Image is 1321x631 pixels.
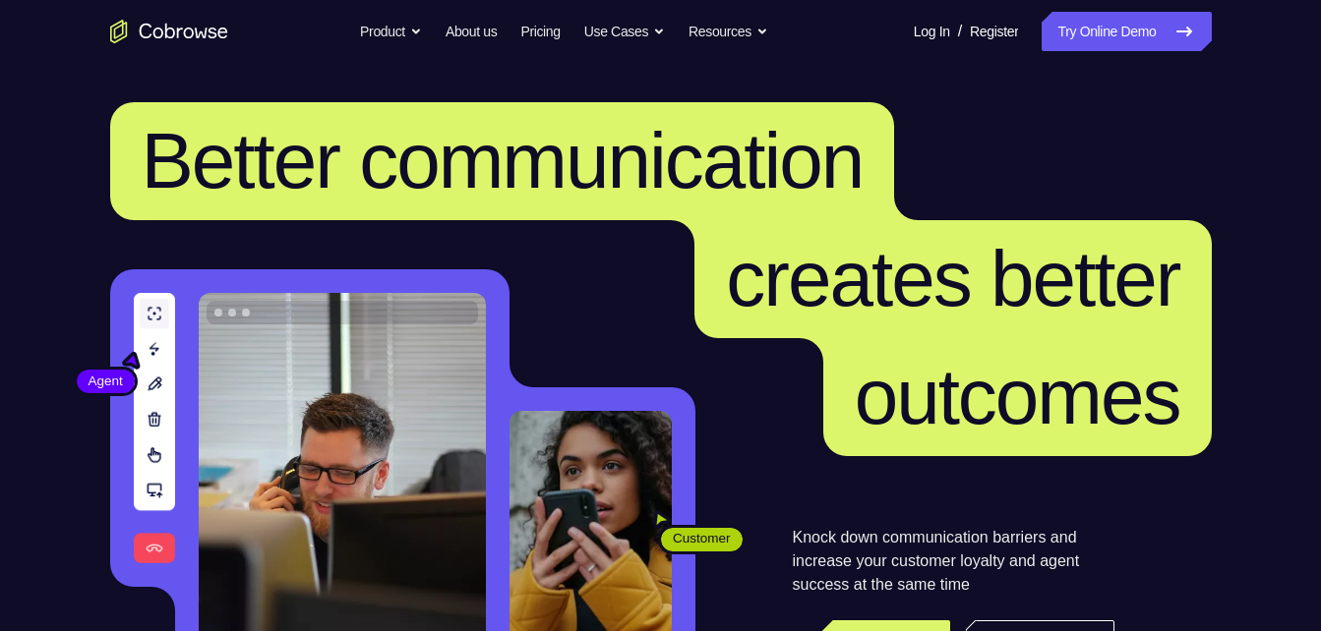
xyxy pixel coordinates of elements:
[914,12,950,51] a: Log In
[855,353,1180,440] span: outcomes
[793,526,1114,597] p: Knock down communication barriers and increase your customer loyalty and agent success at the sam...
[689,12,768,51] button: Resources
[360,12,422,51] button: Product
[520,12,560,51] a: Pricing
[1042,12,1211,51] a: Try Online Demo
[726,235,1179,322] span: creates better
[970,12,1018,51] a: Register
[142,117,864,204] span: Better communication
[958,20,962,43] span: /
[584,12,665,51] button: Use Cases
[110,20,228,43] a: Go to the home page
[446,12,497,51] a: About us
